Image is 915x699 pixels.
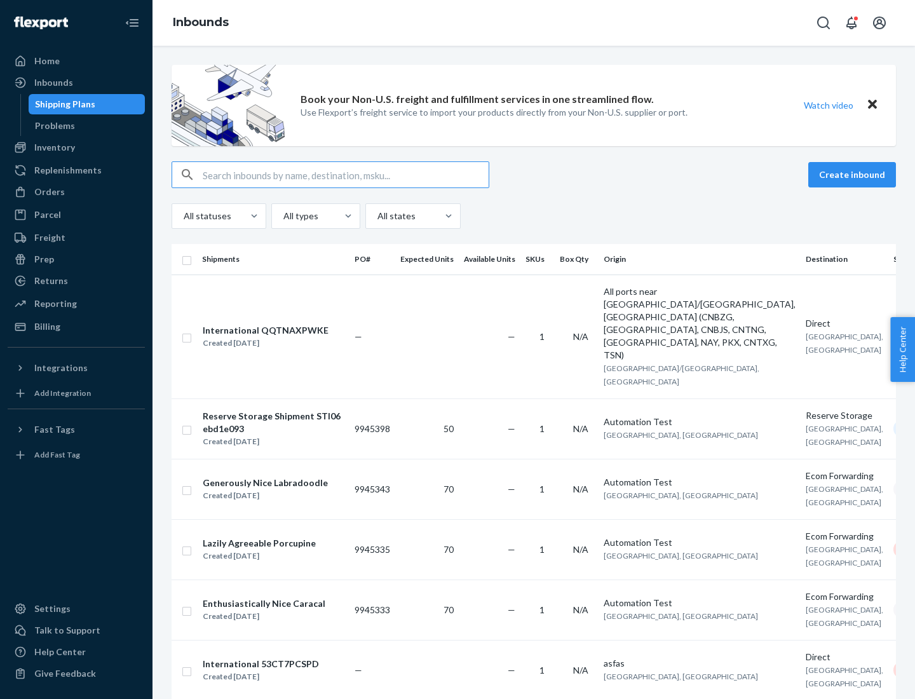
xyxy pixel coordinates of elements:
[573,604,588,615] span: N/A
[355,331,362,342] span: —
[573,331,588,342] span: N/A
[801,244,888,275] th: Destination
[604,491,758,500] span: [GEOGRAPHIC_DATA], [GEOGRAPHIC_DATA]
[35,98,95,111] div: Shipping Plans
[604,416,796,428] div: Automation Test
[8,663,145,684] button: Give Feedback
[573,544,588,555] span: N/A
[203,597,325,610] div: Enthusiastically Nice Caracal
[806,651,883,663] div: Direct
[8,642,145,662] a: Help Center
[508,665,515,675] span: —
[34,275,68,287] div: Returns
[203,477,328,489] div: Generously Nice Labradoodle
[808,162,896,187] button: Create inbound
[29,94,146,114] a: Shipping Plans
[34,141,75,154] div: Inventory
[806,590,883,603] div: Ecom Forwarding
[395,244,459,275] th: Expected Units
[604,597,796,609] div: Automation Test
[203,435,344,448] div: Created [DATE]
[604,536,796,549] div: Automation Test
[203,537,316,550] div: Lazily Agreeable Porcupine
[604,476,796,489] div: Automation Test
[604,430,758,440] span: [GEOGRAPHIC_DATA], [GEOGRAPHIC_DATA]
[163,4,239,41] ol: breadcrumbs
[8,227,145,248] a: Freight
[203,162,489,187] input: Search inbounds by name, destination, msku...
[8,137,145,158] a: Inventory
[599,244,801,275] th: Origin
[8,51,145,71] a: Home
[8,419,145,440] button: Fast Tags
[8,72,145,93] a: Inbounds
[555,244,599,275] th: Box Qty
[508,544,515,555] span: —
[34,208,61,221] div: Parcel
[203,410,344,435] div: Reserve Storage Shipment STI06ebd1e093
[203,324,329,337] div: International QQTNAXPWKE
[349,459,395,519] td: 9945343
[8,383,145,404] a: Add Integration
[8,205,145,225] a: Parcel
[349,580,395,640] td: 9945333
[539,544,545,555] span: 1
[203,670,319,683] div: Created [DATE]
[34,164,102,177] div: Replenishments
[8,182,145,202] a: Orders
[349,398,395,459] td: 9945398
[349,519,395,580] td: 9945335
[203,550,316,562] div: Created [DATE]
[806,484,883,507] span: [GEOGRAPHIC_DATA], [GEOGRAPHIC_DATA]
[573,665,588,675] span: N/A
[203,337,329,349] div: Created [DATE]
[573,484,588,494] span: N/A
[508,331,515,342] span: —
[520,244,555,275] th: SKUs
[806,605,883,628] span: [GEOGRAPHIC_DATA], [GEOGRAPHIC_DATA]
[119,10,145,36] button: Close Navigation
[890,317,915,382] button: Help Center
[444,544,454,555] span: 70
[34,449,80,460] div: Add Fast Tag
[349,244,395,275] th: PO#
[203,658,319,670] div: International 53CT7PCSPD
[301,106,688,119] p: Use Flexport’s freight service to import your products directly from your Non-U.S. supplier or port.
[376,210,377,222] input: All states
[806,470,883,482] div: Ecom Forwarding
[34,624,100,637] div: Talk to Support
[34,423,75,436] div: Fast Tags
[604,551,758,560] span: [GEOGRAPHIC_DATA], [GEOGRAPHIC_DATA]
[8,599,145,619] a: Settings
[604,285,796,362] div: All ports near [GEOGRAPHIC_DATA]/[GEOGRAPHIC_DATA], [GEOGRAPHIC_DATA] (CNBZG, [GEOGRAPHIC_DATA], ...
[573,423,588,434] span: N/A
[8,249,145,269] a: Prep
[796,96,862,114] button: Watch video
[539,665,545,675] span: 1
[444,484,454,494] span: 70
[197,244,349,275] th: Shipments
[34,231,65,244] div: Freight
[203,489,328,502] div: Created [DATE]
[806,424,883,447] span: [GEOGRAPHIC_DATA], [GEOGRAPHIC_DATA]
[508,484,515,494] span: —
[14,17,68,29] img: Flexport logo
[34,667,96,680] div: Give Feedback
[806,665,883,688] span: [GEOGRAPHIC_DATA], [GEOGRAPHIC_DATA]
[34,186,65,198] div: Orders
[203,610,325,623] div: Created [DATE]
[508,604,515,615] span: —
[459,244,520,275] th: Available Units
[35,119,75,132] div: Problems
[34,362,88,374] div: Integrations
[839,10,864,36] button: Open notifications
[806,317,883,330] div: Direct
[604,611,758,621] span: [GEOGRAPHIC_DATA], [GEOGRAPHIC_DATA]
[34,55,60,67] div: Home
[8,358,145,378] button: Integrations
[34,602,71,615] div: Settings
[34,388,91,398] div: Add Integration
[539,604,545,615] span: 1
[8,160,145,180] a: Replenishments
